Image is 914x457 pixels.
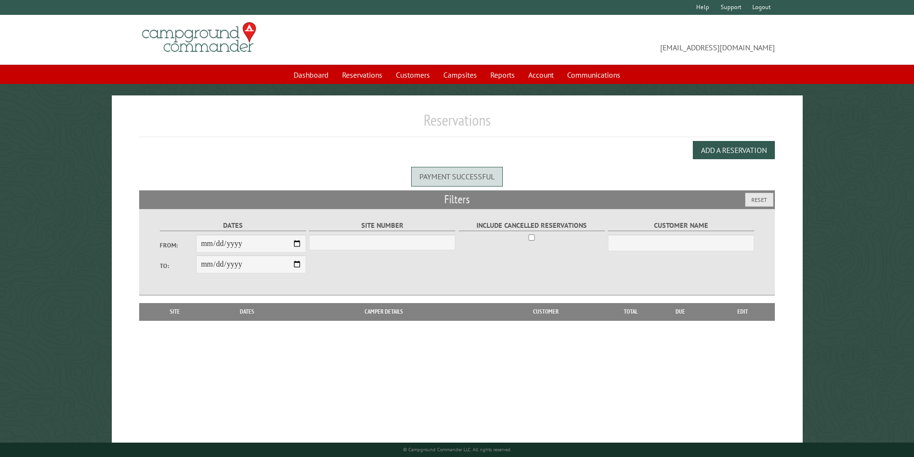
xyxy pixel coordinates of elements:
th: Customer [479,303,612,320]
th: Due [650,303,711,320]
th: Dates [206,303,288,320]
a: Account [522,66,559,84]
button: Reset [745,193,773,207]
a: Customers [390,66,436,84]
th: Edit [711,303,775,320]
span: [EMAIL_ADDRESS][DOMAIN_NAME] [457,26,775,53]
button: Add a Reservation [693,141,775,159]
a: Reservations [336,66,388,84]
label: Include Cancelled Reservations [459,220,605,231]
a: Communications [561,66,626,84]
img: Campground Commander [139,19,259,56]
a: Campsites [438,66,483,84]
a: Dashboard [288,66,334,84]
a: Reports [485,66,521,84]
th: Site [144,303,206,320]
th: Total [612,303,650,320]
div: Payment successful [411,167,503,186]
label: From: [160,241,196,250]
label: To: [160,261,196,270]
label: Customer Name [608,220,754,231]
label: Dates [160,220,306,231]
h1: Reservations [139,111,775,137]
label: Site Number [309,220,455,231]
small: © Campground Commander LLC. All rights reserved. [403,446,511,453]
h2: Filters [139,190,775,209]
th: Camper Details [288,303,479,320]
